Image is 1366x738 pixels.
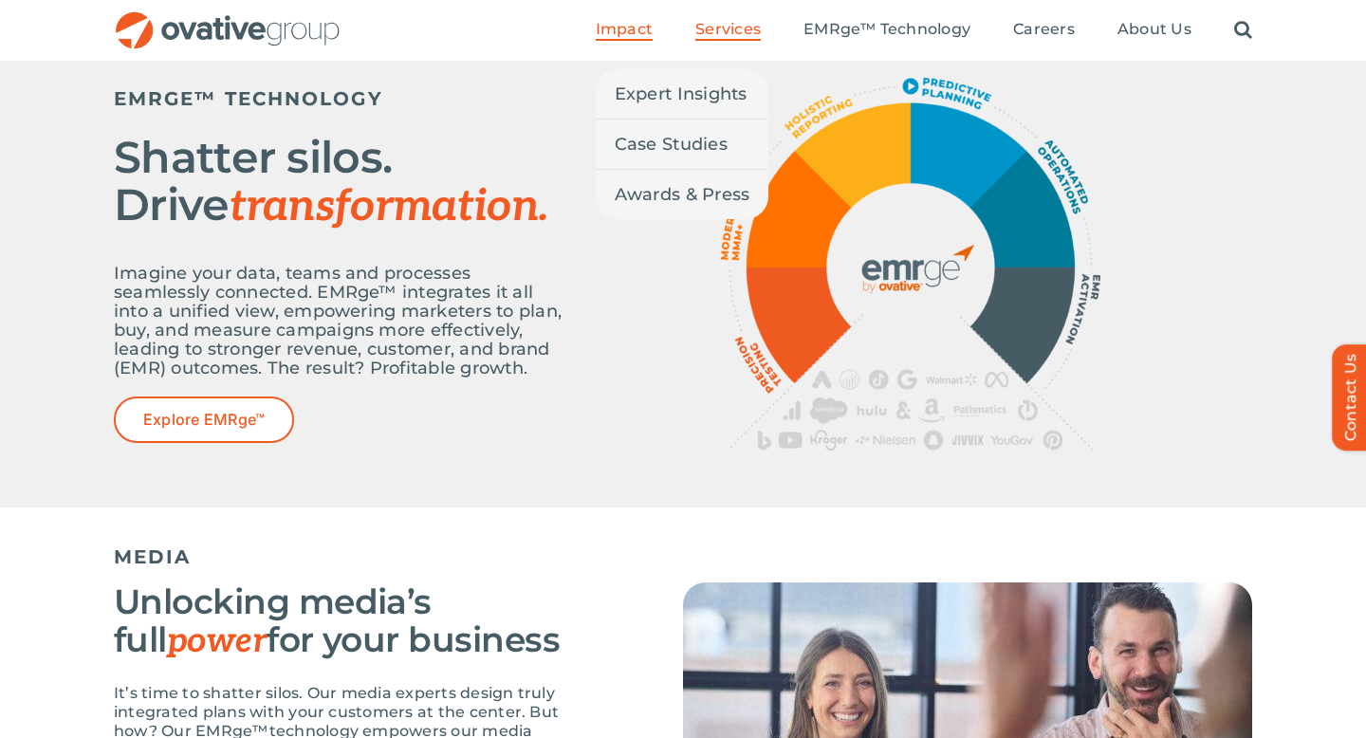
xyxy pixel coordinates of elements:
span: transformation. [230,180,548,233]
span: Expert Insights [615,81,748,107]
span: Services [695,20,761,39]
span: EMRge™ Technology [803,20,970,39]
h5: MEDIA [114,545,1252,568]
span: power [167,620,267,662]
span: Impact [596,20,653,39]
a: EMRge™ Technology [803,20,970,41]
a: OG_Full_horizontal_RGB [114,9,341,28]
h3: Unlocking media’s full for your business [114,582,588,660]
h2: Shatter silos. Drive [114,134,569,231]
span: Careers [1013,20,1075,39]
a: Explore EMRge™ [114,397,294,443]
a: Careers [1013,20,1075,41]
a: Case Studies [596,120,769,169]
h5: EMRGE™ TECHNOLOGY [114,87,569,110]
span: Case Studies [615,131,728,157]
span: Explore EMRge™ [143,411,265,429]
span: About Us [1117,20,1191,39]
a: Expert Insights [596,69,769,119]
a: Impact [596,20,653,41]
p: Imagine your data, teams and processes seamlessly connected. EMRge™ integrates it all into a unif... [114,264,569,378]
a: Search [1234,20,1252,41]
img: OG_EMRge_Overview_R4_EMRge_Graphic transparent [721,78,1100,451]
a: Awards & Press [596,170,769,219]
a: Services [695,20,761,41]
a: About Us [1117,20,1191,41]
span: Awards & Press [615,181,750,208]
